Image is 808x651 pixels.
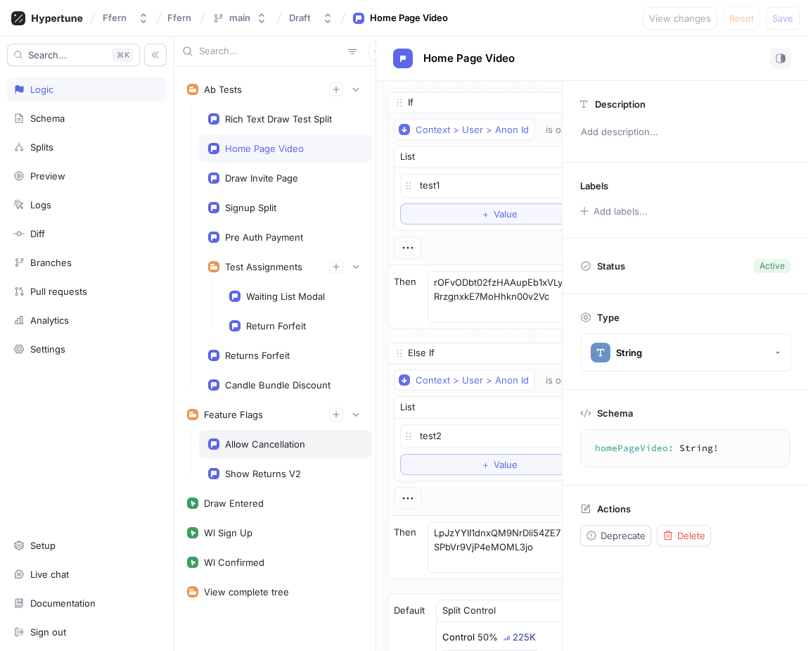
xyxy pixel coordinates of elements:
[400,203,598,225] button: ＋Value
[595,99,646,110] p: Description
[30,569,69,580] div: Live chat
[199,44,342,58] input: Search...
[657,525,711,546] button: Delete
[400,454,598,475] button: ＋Value
[575,202,651,220] button: Add labels...
[597,312,620,323] p: Type
[400,150,415,164] div: List
[394,369,535,391] button: Context > User > Anon Id
[289,12,311,24] div: Draft
[601,531,646,540] span: Deprecate
[283,6,339,30] button: Draft
[513,633,536,642] div: 225K
[772,14,793,23] span: Save
[394,275,416,289] p: Then
[229,12,250,24] div: main
[204,84,242,95] div: Ab Tests
[597,503,631,514] p: Actions
[481,460,490,469] span: ＋
[103,12,127,24] div: Ffern
[30,170,65,182] div: Preview
[428,271,605,322] textarea: rOFvODbt02fzHAAupEb1xVLyRrzgnxkE7MoHhkn00v2Vc
[225,350,290,361] div: Returns Forfeit
[723,7,760,30] button: Reset
[677,531,705,540] span: Delete
[400,174,598,198] textarea: test1
[246,291,325,302] div: Waiting List Modal
[580,525,651,546] button: Deprecate
[30,315,69,326] div: Analytics
[586,436,784,461] textarea: homePageVideo: String!
[580,180,608,191] p: Labels
[370,11,448,25] div: Home Page Video
[167,13,191,23] span: Ffern
[539,369,605,391] button: is one of
[597,256,625,276] p: Status
[729,14,754,23] span: Reset
[442,604,496,618] div: Split Control
[546,374,584,386] div: is one of
[7,591,167,615] a: Documentation
[7,44,140,66] button: Search...K
[494,460,518,469] span: Value
[207,6,273,30] button: main
[112,48,134,62] div: K
[204,586,289,598] div: View complete tree
[394,119,535,140] button: Context > User > Anon Id
[575,120,796,144] p: Add description...
[30,626,66,638] div: Sign out
[408,346,435,360] p: Else If
[204,557,264,568] div: Wl Confirmed
[30,343,65,355] div: Settings
[394,604,425,618] p: Default
[759,260,785,272] div: Active
[225,172,298,184] div: Draw Invite Page
[30,113,65,124] div: Schema
[594,207,648,216] div: Add labels...
[400,424,598,448] textarea: test2
[30,199,51,210] div: Logs
[394,526,416,540] p: Then
[225,261,302,272] div: Test Assignments
[30,257,72,268] div: Branches
[30,84,53,95] div: Logic
[494,210,518,218] span: Value
[400,400,415,415] div: List
[442,631,475,645] p: Control
[616,347,642,359] div: String
[539,119,605,140] button: is one of
[643,7,717,30] button: View changes
[30,540,56,551] div: Setup
[580,334,791,372] button: String
[408,96,413,110] p: If
[28,51,67,59] span: Search...
[225,202,276,213] div: Signup Split
[225,438,305,450] div: Allow Cancellation
[597,407,633,419] p: Schema
[204,527,252,538] div: Wl Sign Up
[204,498,264,509] div: Draw Entered
[416,124,529,136] div: Context > User > Anon Id
[225,379,331,391] div: Candle Bundle Discount
[649,14,711,23] span: View changes
[766,7,800,30] button: Save
[416,374,529,386] div: Context > User > Anon Id
[546,124,584,136] div: is one of
[225,468,301,479] div: Show Returns V2
[246,320,306,331] div: Return Forfeit
[225,232,303,243] div: Pre Auth Payment
[97,6,155,30] button: Ffern
[225,143,304,154] div: Home Page Video
[423,53,515,64] span: Home Page Video
[30,286,87,297] div: Pull requests
[30,598,96,609] div: Documentation
[428,522,605,573] textarea: LpJzYYII1dnxQM9NrDli54ZE7SPbVr9VjP4eMOML3jo
[225,113,332,125] div: Rich Text Draw Test Split
[30,228,45,239] div: Diff
[204,409,263,420] div: Feature Flags
[477,633,498,642] div: 50%
[30,141,53,153] div: Splits
[481,210,490,218] span: ＋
